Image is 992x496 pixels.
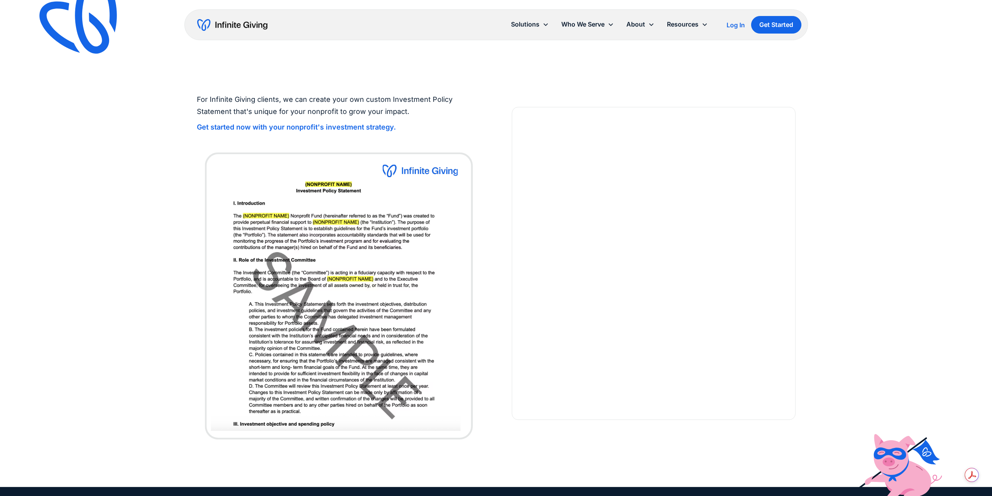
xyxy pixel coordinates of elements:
[667,19,698,30] div: Resources
[561,19,605,30] div: Who We Serve
[197,19,267,31] a: home
[555,16,620,33] div: Who We Serve
[620,16,661,33] div: About
[626,19,645,30] div: About
[727,20,745,30] a: Log In
[727,22,745,28] div: Log In
[197,94,481,117] p: For Infinite Giving clients, we can create your own custom Investment Policy Statement that's uni...
[505,16,555,33] div: Solutions
[751,16,801,34] a: Get Started
[661,16,714,33] div: Resources
[511,19,539,30] div: Solutions
[525,132,783,407] iframe: Form
[197,123,396,131] a: Get started now with your nonprofit's investment strategy.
